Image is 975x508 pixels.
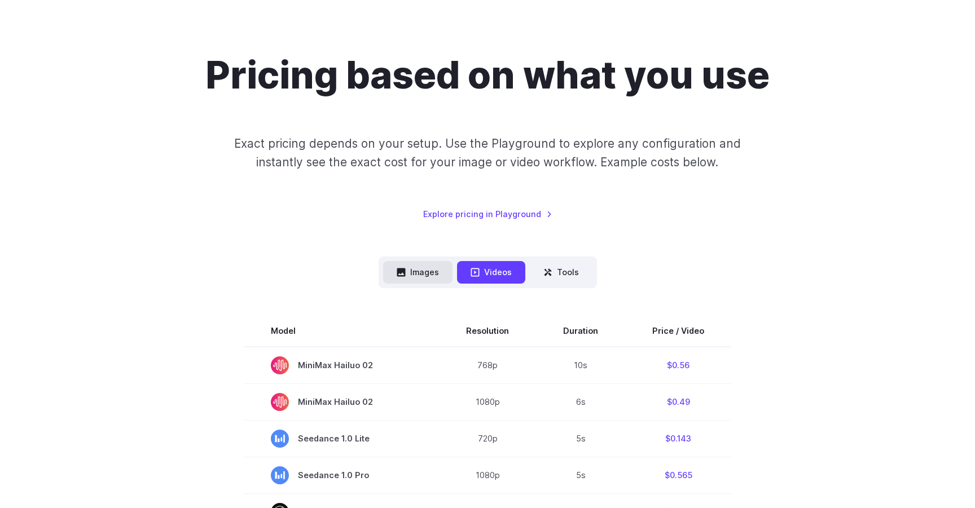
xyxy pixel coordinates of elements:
[625,420,731,457] td: $0.143
[457,261,525,283] button: Videos
[439,383,536,420] td: 1080p
[439,420,536,457] td: 720p
[271,466,412,484] span: Seedance 1.0 Pro
[213,134,762,172] p: Exact pricing depends on your setup. Use the Playground to explore any configuration and instantl...
[625,457,731,493] td: $0.565
[439,347,536,384] td: 768p
[530,261,592,283] button: Tools
[439,315,536,347] th: Resolution
[536,457,625,493] td: 5s
[625,347,731,384] td: $0.56
[625,383,731,420] td: $0.49
[244,315,439,347] th: Model
[271,393,412,411] span: MiniMax Hailuo 02
[383,261,453,283] button: Images
[536,383,625,420] td: 6s
[423,207,552,220] a: Explore pricing in Playground
[536,347,625,384] td: 10s
[205,53,770,98] h1: Pricing based on what you use
[271,430,412,448] span: Seedance 1.0 Lite
[439,457,536,493] td: 1080p
[625,315,731,347] th: Price / Video
[536,315,625,347] th: Duration
[536,420,625,457] td: 5s
[271,356,412,374] span: MiniMax Hailuo 02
